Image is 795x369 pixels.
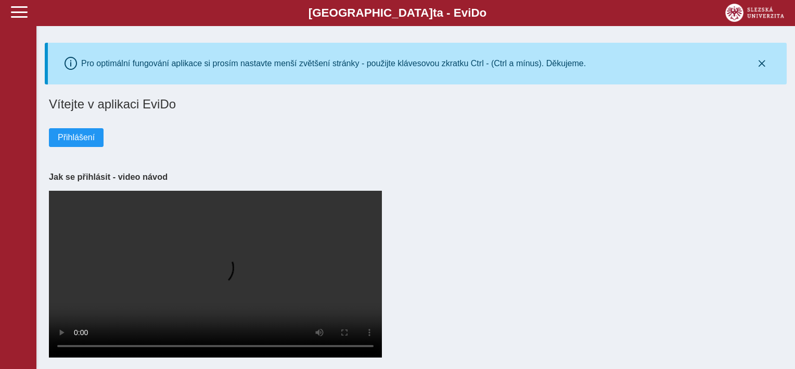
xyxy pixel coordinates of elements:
[433,6,437,19] span: t
[49,97,783,112] h1: Vítejte v aplikaci EviDo
[31,6,764,20] b: [GEOGRAPHIC_DATA] a - Evi
[49,172,783,182] h3: Jak se přihlásit - video návod
[471,6,479,19] span: D
[49,191,382,358] video: Your browser does not support the video tag.
[725,4,784,22] img: logo_web_su.png
[49,128,104,147] button: Přihlášení
[81,59,586,68] div: Pro optimální fungování aplikace si prosím nastavte menší zvětšení stránky - použijte klávesovou ...
[58,133,95,142] span: Přihlášení
[480,6,487,19] span: o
